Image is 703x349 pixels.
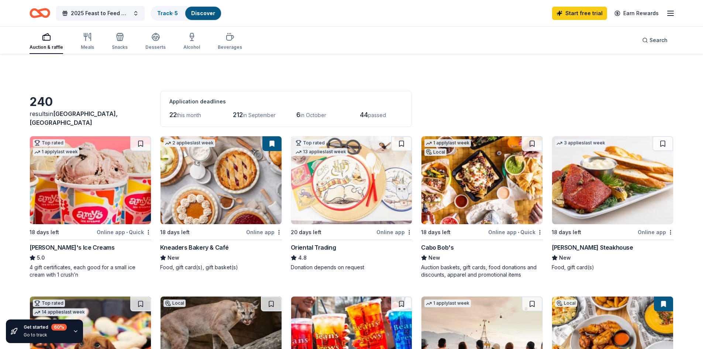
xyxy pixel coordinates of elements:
div: Get started [24,324,67,331]
button: Track· 5Discover [151,6,222,21]
span: 212 [233,111,243,119]
span: • [518,229,519,235]
div: Local [163,300,186,307]
span: 2025 Feast to Feed Gala [71,9,130,18]
a: Image for Oriental TradingTop rated13 applieslast week20 days leftOnline appOriental Trading4.8Do... [291,136,413,271]
a: Track· 5 [157,10,178,16]
button: Beverages [218,30,242,54]
div: Application deadlines [169,97,403,106]
div: 3 applies last week [555,139,607,147]
button: Desserts [145,30,166,54]
span: New [559,253,571,262]
div: Meals [81,44,94,50]
div: Auction & raffle [30,44,63,50]
div: Online app [246,227,282,237]
span: passed [368,112,386,118]
div: Donation depends on request [291,264,413,271]
a: Image for Perry's Steakhouse3 applieslast week18 days leftOnline app[PERSON_NAME] SteakhouseNewFo... [552,136,673,271]
span: • [126,229,128,235]
img: Image for Perry's Steakhouse [552,136,673,224]
div: 4 gift certificates, each good for a small ice cream with 1 crush’n [30,264,151,278]
div: 13 applies last week [294,148,348,156]
button: Snacks [112,30,128,54]
a: Image for Cabo Bob's1 applylast weekLocal18 days leftOnline app•QuickCabo Bob'sNewAuction baskets... [421,136,543,278]
span: [GEOGRAPHIC_DATA], [GEOGRAPHIC_DATA] [30,110,118,126]
div: Local [555,300,577,307]
div: Top rated [33,300,65,307]
div: Online app [638,227,673,237]
span: New [168,253,179,262]
div: 18 days left [30,228,59,237]
div: Alcohol [183,44,200,50]
span: in October [300,112,326,118]
div: Online app [376,227,412,237]
div: Food, gift card(s), gift basket(s) [160,264,282,271]
span: in September [243,112,276,118]
a: Image for Amy's Ice CreamsTop rated1 applylast week18 days leftOnline app•Quick[PERSON_NAME]'s Ic... [30,136,151,278]
div: Food, gift card(s) [552,264,673,271]
div: 1 apply last week [424,300,471,307]
div: 18 days left [421,228,451,237]
span: this month [177,112,201,118]
div: Desserts [145,44,166,50]
div: Oriental Trading [291,243,336,252]
div: 1 apply last week [424,139,471,147]
span: Search [649,36,668,45]
span: 44 [360,111,368,119]
div: 60 % [51,324,67,331]
div: 1 apply last week [33,148,79,156]
a: Image for Kneaders Bakery & Café2 applieslast week18 days leftOnline appKneaders Bakery & CaféNew... [160,136,282,271]
div: Go to track [24,332,67,338]
div: [PERSON_NAME] Steakhouse [552,243,633,252]
button: Alcohol [183,30,200,54]
img: Image for Amy's Ice Creams [30,136,151,224]
div: 18 days left [160,228,190,237]
span: 4.8 [298,253,307,262]
a: Start free trial [552,7,607,20]
a: Home [30,4,50,22]
div: results [30,109,151,127]
button: Auction & raffle [30,30,63,54]
button: 2025 Feast to Feed Gala [56,6,145,21]
div: 240 [30,95,151,109]
div: Local [424,148,447,156]
button: Meals [81,30,94,54]
div: Kneaders Bakery & Café [160,243,229,252]
button: Search [636,33,673,48]
img: Image for Oriental Trading [291,136,412,224]
div: Cabo Bob's [421,243,454,252]
div: Online app Quick [97,227,151,237]
div: Snacks [112,44,128,50]
div: [PERSON_NAME]'s Ice Creams [30,243,115,252]
div: Top rated [294,139,326,147]
a: Earn Rewards [610,7,663,20]
div: Auction baskets, gift cards, food donations and discounts, apparel and promotional items [421,264,543,278]
a: Discover [191,10,215,16]
span: in [30,110,118,126]
div: 2 applies last week [163,139,215,147]
img: Image for Kneaders Bakery & Café [161,136,282,224]
span: 5.0 [37,253,45,262]
div: Top rated [33,139,65,147]
img: Image for Cabo Bob's [421,136,542,224]
span: 6 [296,111,300,119]
div: 20 days left [291,228,321,237]
span: 22 [169,111,177,119]
div: 18 days left [552,228,581,237]
span: New [428,253,440,262]
div: Beverages [218,44,242,50]
div: 14 applies last week [33,308,86,316]
div: Online app Quick [488,227,543,237]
